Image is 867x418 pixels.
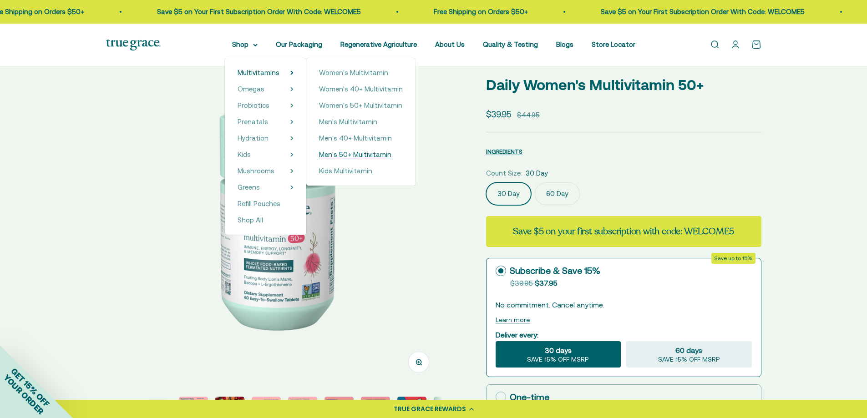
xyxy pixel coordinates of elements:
[319,151,391,158] span: Men's 50+ Multivitamin
[513,225,734,237] strong: Save $5 on your first subscription with code: WELCOME5
[238,118,268,126] span: Prenatals
[238,116,294,127] summary: Prenatals
[238,183,260,191] span: Greens
[486,107,512,121] sale-price: $39.95
[319,85,403,93] span: Women's 40+ Multivitamin
[238,134,269,142] span: Hydration
[238,101,269,109] span: Probiotics
[517,110,540,121] compare-at-price: $44.95
[486,146,522,157] button: INGREDIENTS
[601,6,805,17] p: Save $5 on Your First Subscription Order With Code: WELCOME5
[319,69,388,76] span: Women's Multivitamin
[238,69,279,76] span: Multivitamins
[238,85,264,93] span: Omegas
[238,84,294,95] summary: Omegas
[319,101,402,109] span: Women's 50+ Multivitamin
[238,182,294,193] summary: Greens
[486,148,522,155] span: INGREDIENTS
[238,182,260,193] a: Greens
[434,8,528,15] a: Free Shipping on Orders $50+
[238,133,269,144] a: Hydration
[340,40,417,48] a: Regenerative Agriculture
[2,373,46,416] span: YOUR ORDER
[238,84,264,95] a: Omegas
[319,167,372,175] span: Kids Multivitamin
[238,166,274,176] a: Mushrooms
[238,167,274,175] span: Mushrooms
[238,166,294,176] summary: Mushrooms
[319,133,403,144] a: Men's 40+ Multivitamin
[238,149,294,160] summary: Kids
[238,116,268,127] a: Prenatals
[238,133,294,144] summary: Hydration
[486,168,522,179] legend: Count Size:
[238,100,269,111] a: Probiotics
[238,215,294,226] a: Shop All
[319,118,377,126] span: Men's Multivitamin
[319,100,403,111] a: Women's 50+ Multivitamin
[592,40,635,48] a: Store Locator
[483,40,538,48] a: Quality & Testing
[435,40,465,48] a: About Us
[276,40,322,48] a: Our Packaging
[238,100,294,111] summary: Probiotics
[319,116,403,127] a: Men's Multivitamin
[238,198,294,209] a: Refill Pouches
[556,40,573,48] a: Blogs
[238,67,294,78] summary: Multivitamins
[232,39,258,50] summary: Shop
[319,166,403,176] a: Kids Multivitamin
[238,151,251,158] span: Kids
[486,73,761,96] p: Daily Women's Multivitamin 50+
[9,366,51,408] span: GET 15% OFF
[319,134,392,142] span: Men's 40+ Multivitamin
[319,84,403,95] a: Women's 40+ Multivitamin
[319,149,403,160] a: Men's 50+ Multivitamin
[157,6,361,17] p: Save $5 on Your First Subscription Order With Code: WELCOME5
[238,149,251,160] a: Kids
[526,168,548,179] span: 30 Day
[394,404,466,414] div: TRUE GRACE REWARDS
[106,50,442,386] img: Daily Multivitamin for Energy, Longevity, Heart Health, & Memory Support* L-ergothioneine to supp...
[238,216,263,224] span: Shop All
[238,200,280,207] span: Refill Pouches
[319,67,403,78] a: Women's Multivitamin
[238,67,279,78] a: Multivitamins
